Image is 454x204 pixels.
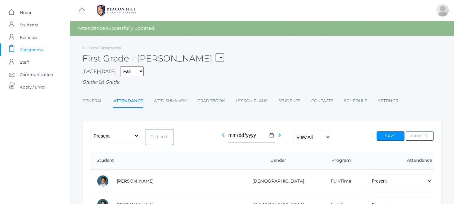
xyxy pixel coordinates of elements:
[117,178,154,184] a: [PERSON_NAME]
[113,95,143,108] a: Attendance
[82,79,442,86] div: Grade: 1st Grade
[315,169,362,193] td: Full-Time
[378,95,398,107] a: Settings
[220,131,227,139] i: chevron_left
[315,152,362,170] th: Program
[86,45,121,50] a: Go to Classrooms
[20,19,38,31] span: Students
[97,175,109,187] div: Dominic Abrea
[236,95,268,107] a: Lesson Plans
[237,169,315,193] td: [DEMOGRAPHIC_DATA]
[276,134,283,140] a: chevron_right
[20,81,47,93] span: Apply / Enroll
[20,68,53,81] span: Communication
[436,4,449,16] div: Jaimie Watson
[20,31,37,43] span: Families
[344,95,367,107] a: Schedule
[20,6,33,19] span: Home
[311,95,333,107] a: Contacts
[70,21,454,36] div: Attendance successfully updated.
[278,95,300,107] a: Students
[154,95,186,107] a: Attd Summary
[82,54,224,63] h2: First Grade - [PERSON_NAME]
[220,134,227,140] a: chevron_left
[237,152,315,170] th: Gender
[90,152,237,170] th: Student
[362,152,434,170] th: Attendance
[93,3,140,18] img: BHCALogos-05-308ed15e86a5a0abce9b8dd61676a3503ac9727e845dece92d48e8588c001991.png
[406,131,434,141] button: Cancel
[197,95,225,107] a: Gradebook
[377,131,404,141] button: Save
[20,43,43,56] span: Classrooms
[276,131,283,139] i: chevron_right
[82,95,103,107] a: General
[20,56,29,68] span: Staff
[146,129,173,145] button: Fill All
[82,68,116,74] span: [DATE]-[DATE]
